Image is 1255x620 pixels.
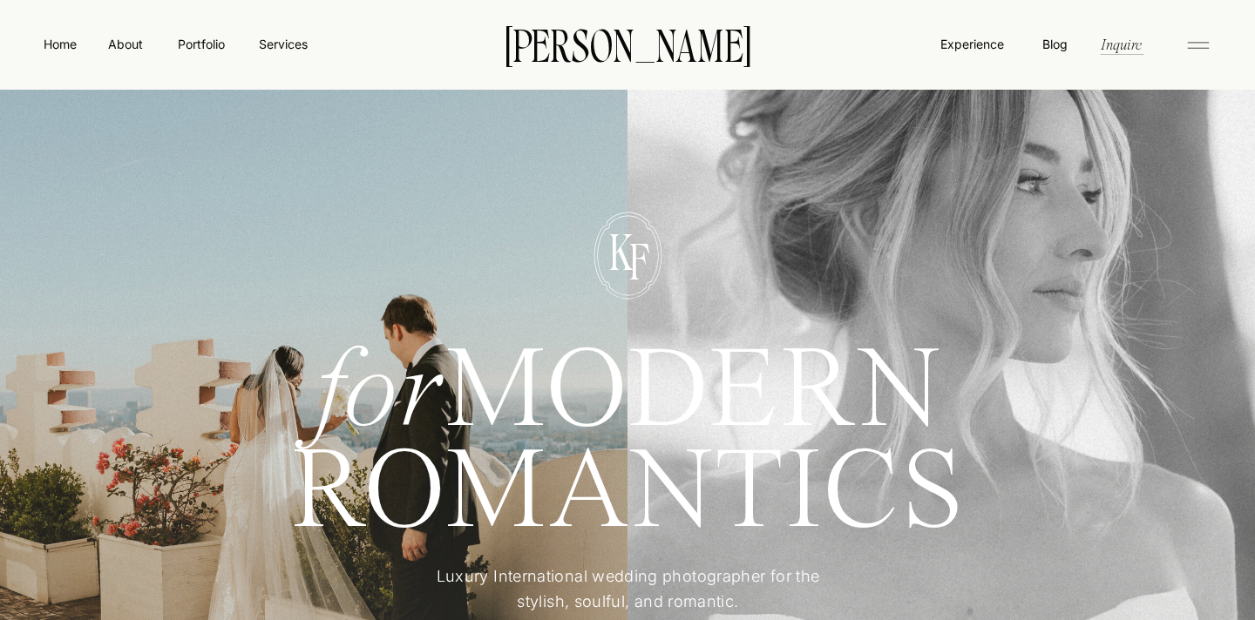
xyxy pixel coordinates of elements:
a: Experience [939,35,1006,53]
h1: ROMANTICS [227,445,1028,540]
a: About [105,35,145,52]
a: [PERSON_NAME] [478,25,777,62]
a: Portfolio [170,35,232,53]
p: F [614,237,662,281]
p: Luxury International wedding photographer for the stylish, soulful, and romantic. [410,564,845,616]
p: K [597,227,645,272]
a: Services [257,35,309,53]
a: Home [40,35,80,53]
a: Blog [1038,35,1071,52]
a: Inquire [1099,34,1143,54]
h1: MODERN [227,344,1028,428]
i: for [315,338,445,452]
